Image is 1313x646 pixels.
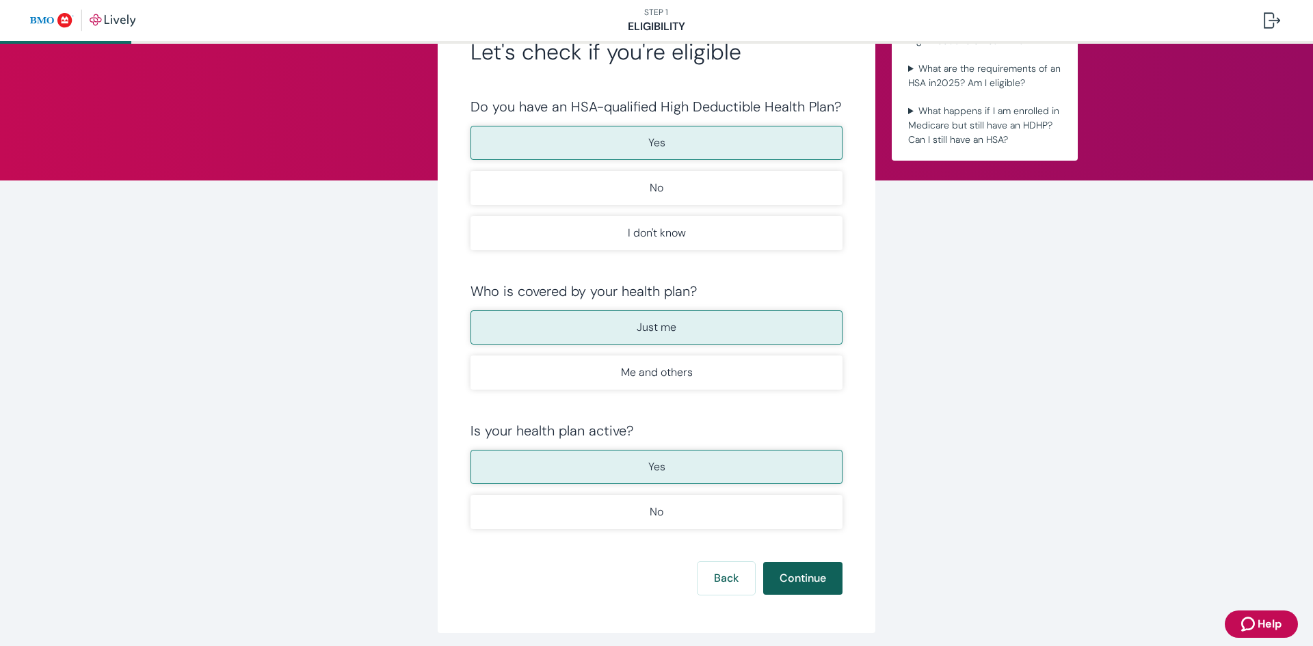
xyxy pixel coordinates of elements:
[470,171,843,205] button: No
[1241,616,1258,632] svg: Zendesk support icon
[470,98,843,115] div: Do you have an HSA-qualified High Deductible Health Plan?
[903,101,1067,150] summary: What happens if I am enrolled in Medicare but still have an HDHP? Can I still have an HSA?
[470,126,843,160] button: Yes
[470,38,843,66] h2: Let's check if you're eligible
[650,180,663,196] p: No
[650,504,663,520] p: No
[470,216,843,250] button: I don't know
[470,422,843,439] div: Is your health plan active?
[1253,4,1291,37] button: Log out
[470,310,843,345] button: Just me
[470,495,843,529] button: No
[30,10,136,31] img: Lively
[648,135,665,151] p: Yes
[470,283,843,299] div: Who is covered by your health plan?
[648,459,665,475] p: Yes
[1258,616,1282,632] span: Help
[637,319,676,336] p: Just me
[470,450,843,484] button: Yes
[470,355,843,390] button: Me and others
[698,562,755,595] button: Back
[1225,610,1298,638] button: Zendesk support iconHelp
[628,225,686,241] p: I don't know
[903,59,1067,93] summary: What are the requirements of an HSA in2025? Am I eligible?
[621,364,693,381] p: Me and others
[763,562,843,595] button: Continue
